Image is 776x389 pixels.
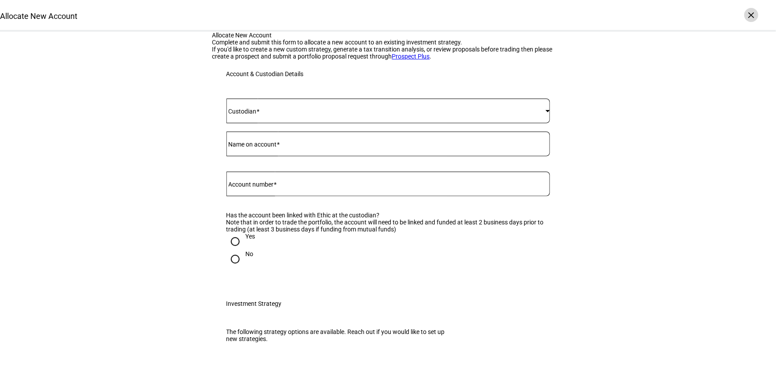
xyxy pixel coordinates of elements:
[212,46,564,60] div: If you'd like to create a new custom strategy, generate a tax transition analysis, or review prop...
[226,212,550,219] div: Has the account been linked with Ethic at the custodian?
[226,70,304,77] div: Account & Custodian Details
[226,328,453,342] div: The following strategy options are available. Reach out if you would like to set up new strategies.
[226,219,550,233] div: Note that in order to trade the portfolio, the account will need to be linked and funded at least...
[392,53,430,60] a: Prospect Plus
[229,181,274,188] mat-label: Account number
[212,32,564,39] div: Allocate New Account
[212,39,564,46] div: Complete and submit this form to allocate a new account to an existing investment strategy.
[226,179,550,186] input: Account number
[246,250,254,257] div: No
[744,8,758,22] div: ×
[246,233,255,240] div: Yes
[229,108,257,115] mat-label: Custodian
[229,141,277,148] mat-label: Name on account
[226,300,282,307] div: Investment Strategy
